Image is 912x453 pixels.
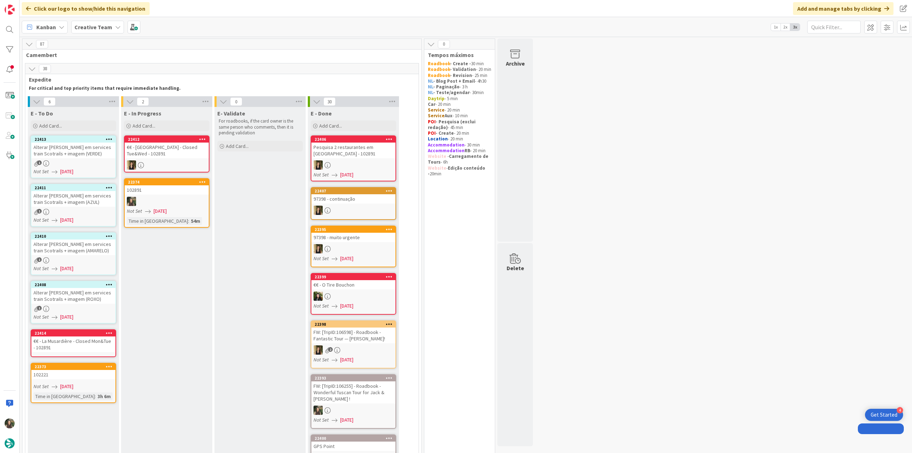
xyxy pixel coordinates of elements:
div: 22407 [315,189,395,194]
div: 22410Alterar [PERSON_NAME] em services train Scotrails + imagem (AMARELO) [31,233,115,255]
p: - 4h30 [428,78,491,84]
a: 22413Alterar [PERSON_NAME] em services train Scotrails + imagem (VERDE)Not Set[DATE] [31,135,116,178]
div: 22414 [31,330,115,336]
span: [DATE] [60,383,73,390]
span: 0 [438,40,450,48]
strong: NL [428,84,433,90]
p: - 20min [428,165,491,177]
p: - 20 min [428,130,491,136]
div: FW: [TripID:106598] - Roadbook - Fantastic Tour — [PERSON_NAME]! [311,328,395,343]
a: 22399€€ - O Tire BouchonBCNot Set[DATE] [311,273,396,315]
strong: - Teste/agendar [433,89,470,96]
img: SP [127,160,136,170]
strong: - Create [436,130,454,136]
a: 22408Alterar [PERSON_NAME] em services train Scotrails + imagem (ROXO)Not Set[DATE] [31,281,116,324]
div: €€ - O Tire Bouchon [311,280,395,289]
div: Alterar [PERSON_NAME] em services train Scotrails + imagem (AZUL) [31,191,115,207]
div: 102891 [125,185,209,195]
a: 22406Pesquisa 2 restaurantes em [GEOGRAPHIC_DATA] - 102891SPNot Set[DATE] [311,135,396,181]
span: Add Card... [133,123,155,129]
div: 54m [189,217,202,225]
div: 22412 [125,136,209,143]
div: FW: [TripID:106255] - Roadbook - Wonderful Tuscan Tour for Jack & [PERSON_NAME] ! [311,381,395,403]
i: Not Set [313,171,329,178]
strong: POI [428,119,436,125]
img: SP [313,160,323,170]
div: Time in [GEOGRAPHIC_DATA] [127,217,188,225]
i: Not Set [33,217,49,223]
div: 22395 [315,227,395,232]
div: 22410 [31,233,115,240]
div: Time in [GEOGRAPHIC_DATA] [33,392,95,400]
a: 22412€€ - [GEOGRAPHIC_DATA] - Closed Tue&Wed - 102891SP [124,135,209,173]
div: 22408Alterar [PERSON_NAME] em services train Scotrails + imagem (ROXO) [31,282,115,304]
img: SP [313,206,323,215]
div: 22410 [35,234,115,239]
div: 4 [897,407,903,413]
span: [DATE] [340,255,353,262]
a: 22393FW: [TripID:106255] - Roadbook - Wonderful Tuscan Tour for Jack & [PERSON_NAME] !IGNot Set[D... [311,374,396,429]
strong: Service [428,107,445,113]
span: [DATE] [60,265,73,272]
div: 22395 [311,226,395,233]
strong: - Revision [450,72,472,78]
span: [DATE] [340,416,353,424]
div: 22373 [35,364,115,369]
div: SP [311,244,395,253]
i: Not Set [313,356,329,363]
div: 22399 [311,274,395,280]
i: Not Set [33,168,49,175]
div: GPS Point [311,442,395,451]
div: 22400 [315,436,395,441]
div: Open Get Started checklist, remaining modules: 4 [865,409,903,421]
i: Not Set [313,417,329,423]
span: [DATE] [340,302,353,310]
strong: - Pesquisa (exclui redação) [428,119,477,130]
div: BC [311,292,395,301]
span: E- Validate [217,110,245,117]
p: - 25 min [428,73,491,78]
i: Not Set [313,303,329,309]
div: 22411 [31,185,115,191]
strong: - Validation [450,66,476,72]
span: : [188,217,189,225]
strong: For critical and top priority items that require immediate handling. [29,85,181,91]
a: 22374102891IGNot Set[DATE]Time in [GEOGRAPHIC_DATA]:54m [124,178,209,228]
div: 22399 [315,274,395,279]
strong: Location [428,136,448,142]
span: [DATE] [154,207,167,215]
div: 22413 [35,137,115,142]
p: 30 min [428,61,491,67]
div: 22374 [125,179,209,185]
strong: Accommodation [428,142,465,148]
strong: Service [428,113,445,119]
span: 38 [39,65,51,73]
div: 22400 [311,435,395,442]
strong: Carregamento de Tours [428,153,489,165]
div: 22393FW: [TripID:106255] - Roadbook - Wonderful Tuscan Tour for Jack & [PERSON_NAME] ! [311,375,395,403]
span: Add Card... [319,123,342,129]
div: 22408 [31,282,115,288]
div: SP [125,160,209,170]
a: 22398FW: [TripID:106598] - Roadbook - Fantastic Tour — [PERSON_NAME]!SPNot Set[DATE] [311,320,396,369]
span: [DATE] [340,171,353,179]
p: For roadbooks, if the card owner is the same person who comments, then it is pending validation [219,118,301,136]
span: [DATE] [60,216,73,224]
span: 6 [43,97,56,106]
div: 22407 [311,188,395,194]
i: Not Set [313,255,329,262]
div: 22398 [315,322,395,327]
i: Not Set [33,314,49,320]
a: 22410Alterar [PERSON_NAME] em services train Scotrails + imagem (AMARELO)Not Set[DATE] [31,232,116,275]
img: avatar [5,438,15,448]
div: 2240797398 - continuação [311,188,395,204]
span: [DATE] [340,356,353,364]
div: 22412€€ - [GEOGRAPHIC_DATA] - Closed Tue&Wed - 102891 [125,136,209,158]
span: : [95,392,96,400]
strong: - Paginação [433,84,460,90]
span: 1 [37,257,42,262]
span: Add Card... [39,123,62,129]
img: Visit kanbanzone.com [5,5,15,15]
div: 22414€€ - La Musardière - Closed Mon&Tue - 102891 [31,330,115,352]
p: - 30min [428,90,491,96]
